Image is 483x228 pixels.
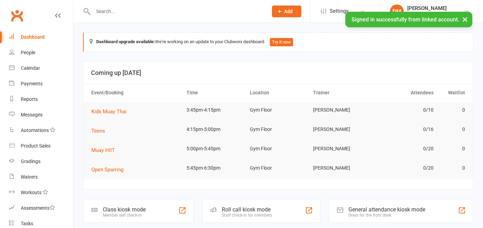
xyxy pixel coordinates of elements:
[21,159,40,164] div: Gradings
[459,12,471,27] button: ×
[91,107,131,116] button: Kids Muay Thai
[352,16,459,23] span: Signed in successfully from linked account.
[91,167,124,173] span: Open Sparring
[9,45,73,60] a: People
[21,190,42,195] div: Workouts
[310,102,373,118] td: [PERSON_NAME]
[407,5,459,11] div: [PERSON_NAME]
[272,6,301,17] button: Add
[373,102,437,118] td: 0/10
[9,200,73,216] a: Assessments
[9,169,73,185] a: Waivers
[103,213,146,218] div: Member self check-in
[437,141,468,157] td: 0
[91,69,465,76] h3: Coming up [DATE]
[373,141,437,157] td: 0/20
[9,154,73,169] a: Gradings
[9,29,73,45] a: Dashboard
[373,84,437,102] th: Attendees
[96,39,155,44] strong: Dashboard upgrade available:
[21,65,40,71] div: Calendar
[91,165,128,174] button: Open Sparring
[103,206,146,213] div: Class kiosk mode
[437,121,468,137] td: 0
[247,141,310,157] td: Gym Floor
[21,174,38,180] div: Waivers
[183,160,247,176] td: 5:45pm-6:30pm
[348,206,425,213] div: General attendance kiosk mode
[91,146,120,154] button: Muay HIIT
[21,81,43,86] div: Payments
[83,32,473,52] div: We're working on an update to your Clubworx dashboard.
[310,84,373,102] th: Trainer
[88,84,183,102] th: Event/Booking
[373,160,437,176] td: 0/20
[21,34,45,40] div: Dashboard
[9,123,73,138] a: Automations
[91,127,110,135] button: Teens
[9,107,73,123] a: Messages
[21,205,55,211] div: Assessments
[247,102,310,118] td: Gym Floor
[247,84,310,102] th: Location
[8,7,26,24] a: Clubworx
[330,3,349,19] span: Settings
[407,11,459,18] div: DM Muay Thai & Fitness
[310,141,373,157] td: [PERSON_NAME]
[183,102,247,118] td: 3:45pm-4:15pm
[437,160,468,176] td: 0
[91,108,127,115] span: Kids Muay Thai
[91,147,115,153] span: Muay HIIT
[91,7,263,16] input: Search...
[437,84,468,102] th: Waitlist
[21,96,38,102] div: Reports
[373,121,437,137] td: 0/16
[310,160,373,176] td: [PERSON_NAME]
[9,138,73,154] a: Product Sales
[21,221,33,226] div: Tasks
[183,121,247,137] td: 4:15pm-5:00pm
[348,213,425,218] div: Great for the front desk
[390,4,404,18] div: DM
[183,141,247,157] td: 5:00pm-5:45pm
[9,60,73,76] a: Calendar
[21,50,35,55] div: People
[21,127,49,133] div: Automations
[9,76,73,92] a: Payments
[247,121,310,137] td: Gym Floor
[270,38,293,46] button: Try it now
[91,128,105,134] span: Teens
[222,213,272,218] div: Staff check-in for members
[21,143,51,149] div: Product Sales
[284,9,293,14] span: Add
[222,206,272,213] div: Roll call kiosk mode
[183,84,247,102] th: Time
[437,102,468,118] td: 0
[9,185,73,200] a: Workouts
[310,121,373,137] td: [PERSON_NAME]
[21,112,43,117] div: Messages
[9,92,73,107] a: Reports
[247,160,310,176] td: Gym Floor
